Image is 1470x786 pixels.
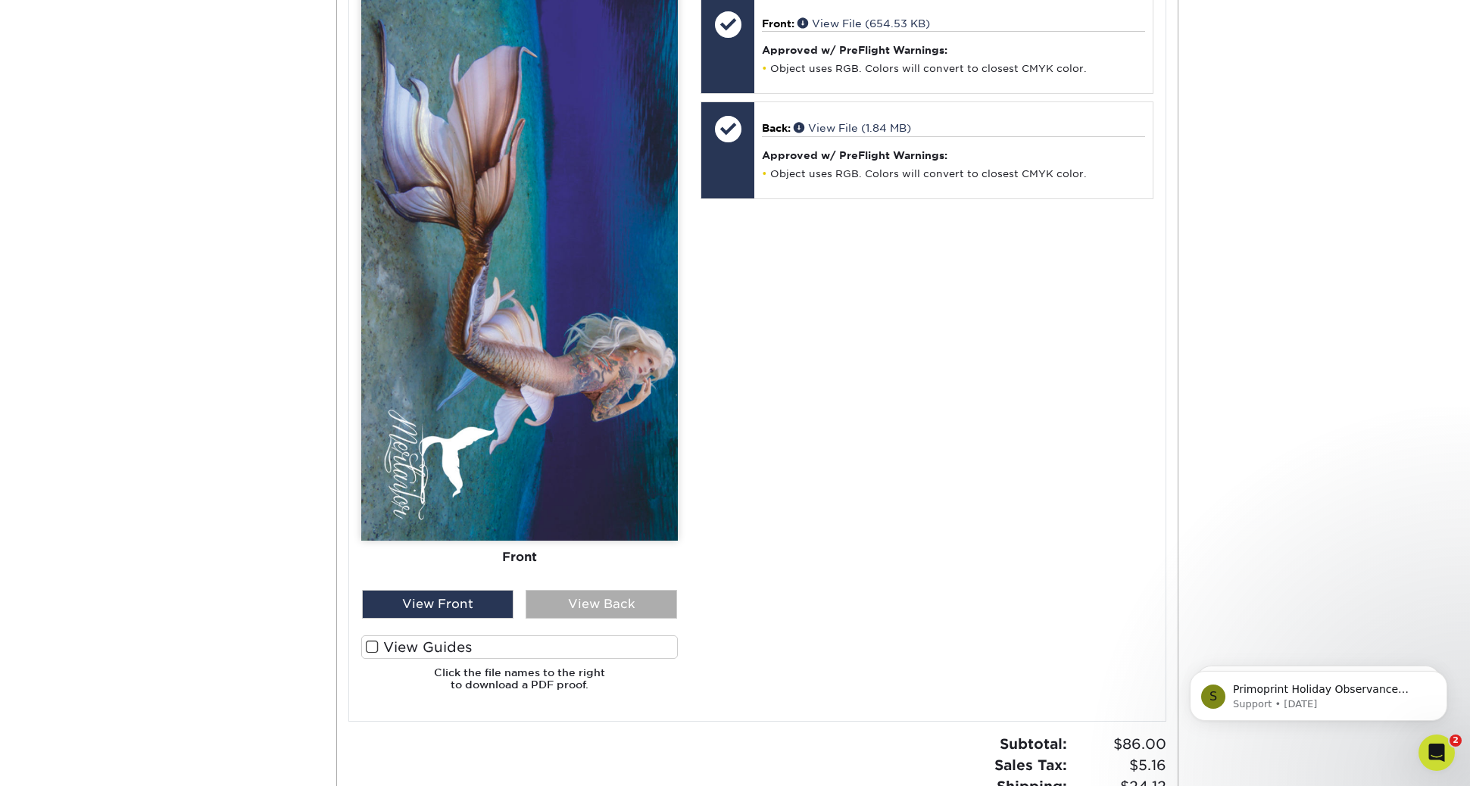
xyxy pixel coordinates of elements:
[762,149,1144,161] h4: Approved w/ PreFlight Warnings:
[361,666,678,703] h6: Click the file names to the right to download a PDF proof.
[1419,735,1455,771] iframe: Intercom live chat
[762,62,1144,75] li: Object uses RGB. Colors will convert to closest CMYK color.
[762,122,791,134] span: Back:
[794,122,911,134] a: View File (1.84 MB)
[1000,735,1067,752] strong: Subtotal:
[361,541,678,575] div: Front
[1072,755,1166,776] span: $5.16
[361,635,678,659] label: View Guides
[526,590,677,619] div: View Back
[362,590,513,619] div: View Front
[1450,735,1462,747] span: 2
[994,756,1067,773] strong: Sales Tax:
[762,167,1144,180] li: Object uses RGB. Colors will convert to closest CMYK color.
[762,44,1144,56] h4: Approved w/ PreFlight Warnings:
[1072,734,1166,755] span: $86.00
[797,17,930,30] a: View File (654.53 KB)
[762,17,794,30] span: Front:
[1167,639,1470,745] iframe: Intercom notifications message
